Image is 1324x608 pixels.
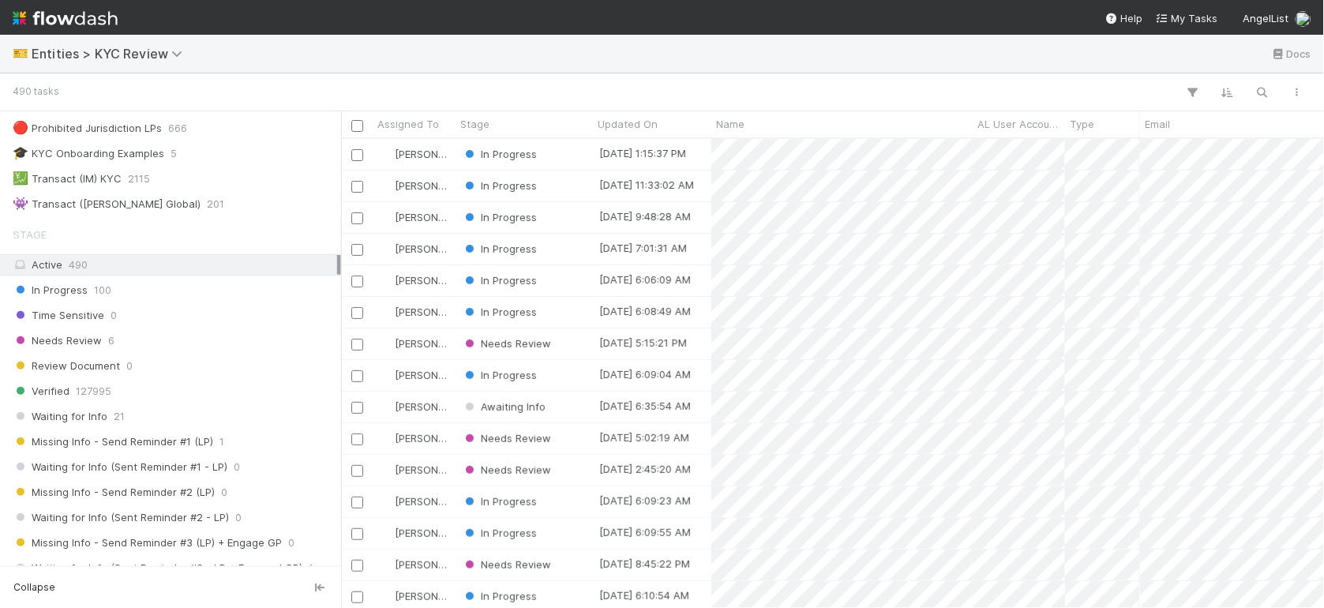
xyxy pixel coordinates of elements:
span: [PERSON_NAME] [395,211,474,223]
div: [DATE] 5:15:21 PM [599,335,687,351]
img: logo-inverted-e16ddd16eac7371096b0.svg [13,5,118,32]
div: [PERSON_NAME] [379,146,448,162]
span: Type [1070,116,1094,132]
input: Toggle Row Selected [351,528,363,540]
div: In Progress [462,367,537,383]
span: 0 [111,306,117,325]
span: 0 [234,457,240,477]
div: [PERSON_NAME] [379,399,448,415]
img: avatar_d6b50140-ca82-482e-b0bf-854821fc5d82.png [380,495,392,508]
span: [PERSON_NAME] [395,464,474,476]
span: In Progress [462,242,537,255]
span: Email [1145,116,1170,132]
div: [PERSON_NAME] [379,525,448,541]
span: In Progress [462,179,537,192]
div: Needs Review [462,430,551,446]
img: avatar_d6b50140-ca82-482e-b0bf-854821fc5d82.png [380,148,392,160]
span: 0 [288,533,294,553]
span: Needs Review [462,558,551,571]
span: Missing Info - Send Reminder #2 (LP) [13,482,215,502]
div: [PERSON_NAME] [379,557,448,572]
div: [DATE] 7:01:31 AM [599,240,687,256]
span: My Tasks [1156,12,1218,24]
span: Entities > KYC Review [32,46,190,62]
span: Updated On [598,116,658,132]
div: In Progress [462,146,537,162]
span: [PERSON_NAME] [395,558,474,571]
img: avatar_7d83f73c-397d-4044-baf2-bb2da42e298f.png [380,432,392,445]
div: [PERSON_NAME] [379,462,448,478]
div: In Progress [462,588,537,604]
span: Review Document [13,356,120,376]
div: [DATE] 6:35:54 AM [599,398,691,414]
span: 0 [221,482,227,502]
div: [PERSON_NAME] [379,367,448,383]
div: [PERSON_NAME] [379,494,448,509]
span: 490 [69,258,88,271]
span: Missing Info - Send Reminder #1 (LP) [13,432,213,452]
span: In Progress [462,306,537,318]
span: Waiting for Info (Sent Reminder #1 - LP) [13,457,227,477]
div: [DATE] 8:45:22 PM [599,556,690,572]
input: Toggle Row Selected [351,181,363,193]
span: Needs Review [462,432,551,445]
input: Toggle Row Selected [351,212,363,224]
div: [DATE] 11:33:02 AM [599,177,694,193]
span: [PERSON_NAME] [395,274,474,287]
input: Toggle Row Selected [351,276,363,287]
img: avatar_73a733c5-ce41-4a22-8c93-0dca612da21e.png [380,306,392,318]
div: In Progress [462,525,537,541]
div: [DATE] 9:48:28 AM [599,208,691,224]
span: In Progress [13,280,88,300]
div: In Progress [462,178,537,193]
div: Help [1105,10,1143,26]
input: Toggle Row Selected [351,433,363,445]
span: 🎓 [13,146,28,160]
div: [DATE] 5:02:19 AM [599,430,689,445]
div: [DATE] 6:09:04 AM [599,366,691,382]
span: AL User Account Name [977,116,1061,132]
div: Active [13,255,337,275]
a: Docs [1271,44,1311,63]
span: Stage [460,116,489,132]
span: Missing Info - Send Reminder #3 (LP) + Engage GP [13,533,282,553]
img: avatar_73a733c5-ce41-4a22-8c93-0dca612da21e.png [380,590,392,602]
span: [PERSON_NAME] [395,306,474,318]
span: Waiting for Info (Sent Reminder #2 - LP) [13,508,229,527]
span: [PERSON_NAME] [395,242,474,255]
span: [PERSON_NAME] [395,148,474,160]
div: Transact (IM) KYC [13,169,122,189]
input: Toggle Row Selected [351,465,363,477]
div: Needs Review [462,462,551,478]
span: 💹 [13,171,28,185]
img: avatar_ec94f6e9-05c5-4d36-a6c8-d0cea77c3c29.png [380,211,392,223]
span: Name [716,116,745,132]
div: In Progress [462,494,537,509]
span: Assigned To [377,116,439,132]
img: avatar_ec94f6e9-05c5-4d36-a6c8-d0cea77c3c29.png [380,464,392,476]
img: avatar_73a733c5-ce41-4a22-8c93-0dca612da21e.png [380,369,392,381]
div: In Progress [462,241,537,257]
img: avatar_ec94f6e9-05c5-4d36-a6c8-d0cea77c3c29.png [380,558,392,571]
span: Time Sensitive [13,306,104,325]
div: Awaiting Info [462,399,546,415]
div: [PERSON_NAME] [379,588,448,604]
a: My Tasks [1156,10,1218,26]
span: 201 [207,194,224,214]
span: [PERSON_NAME] [395,590,474,602]
span: In Progress [462,274,537,287]
span: 0 [126,356,133,376]
span: 1 [309,558,313,578]
img: avatar_ec94f6e9-05c5-4d36-a6c8-d0cea77c3c29.png [380,337,392,350]
span: 1 [219,432,224,452]
span: Collapse [13,580,55,595]
span: [PERSON_NAME] [395,495,474,508]
input: Toggle Row Selected [351,497,363,509]
span: In Progress [462,211,537,223]
div: Needs Review [462,557,551,572]
input: Toggle Row Selected [351,370,363,382]
span: 👾 [13,197,28,210]
span: Stage [13,219,47,250]
div: [PERSON_NAME] [379,209,448,225]
span: 5 [171,144,177,163]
